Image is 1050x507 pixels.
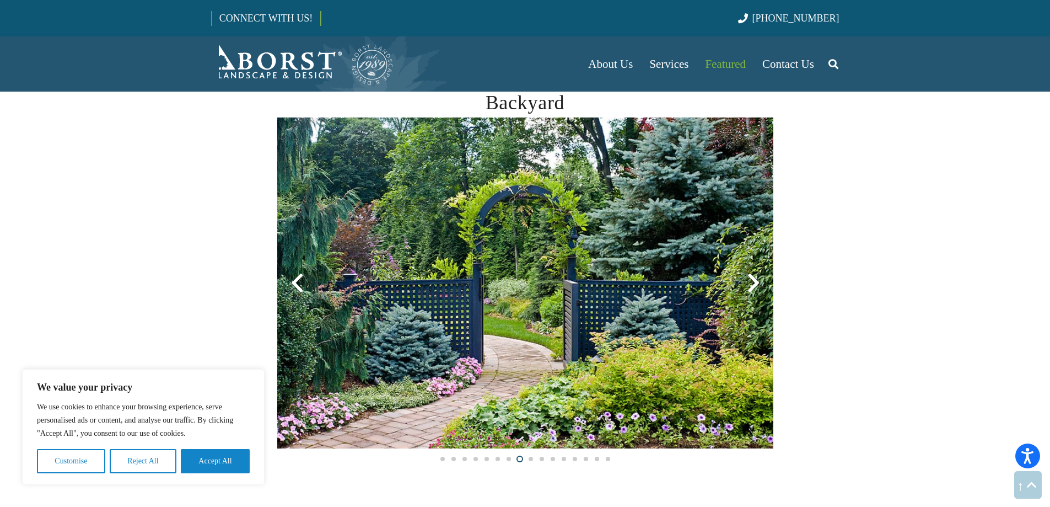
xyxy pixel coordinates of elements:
[649,57,688,71] span: Services
[580,36,641,92] a: About Us
[822,50,844,78] a: Search
[754,36,822,92] a: Contact Us
[738,13,839,24] a: [PHONE_NUMBER]
[762,57,814,71] span: Contact Us
[752,13,839,24] span: [PHONE_NUMBER]
[110,449,176,473] button: Reject All
[277,118,773,449] img: best backyard landscape design company in Bergen County, New Jersey
[37,449,105,473] button: Customise
[697,36,754,92] a: Featured
[37,401,250,440] p: We use cookies to enhance your browsing experience, serve personalised ads or content, and analys...
[211,42,394,86] a: Borst-Logo
[212,5,320,31] a: CONNECT WITH US!
[706,57,746,71] span: Featured
[277,88,773,118] h2: Backyard
[588,57,633,71] span: About Us
[22,369,265,485] div: We value your privacy
[1014,471,1042,499] a: Back to top
[181,449,250,473] button: Accept All
[641,36,697,92] a: Services
[37,381,250,394] p: We value your privacy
